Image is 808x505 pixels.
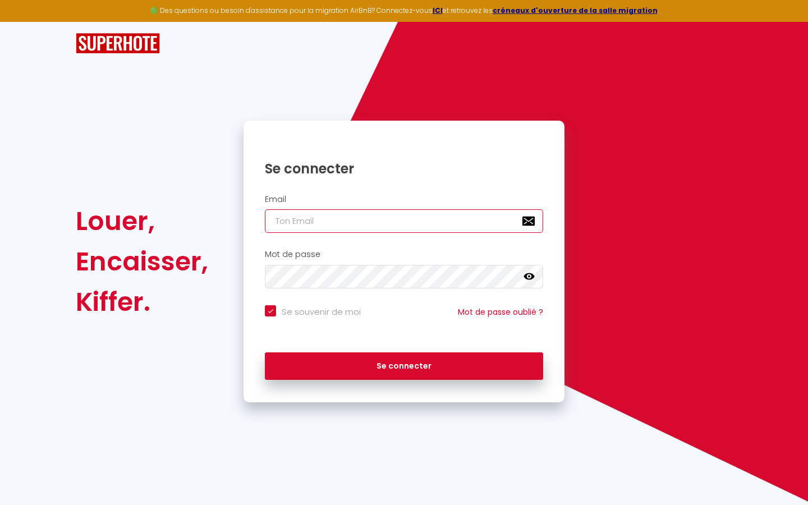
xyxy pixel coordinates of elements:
[76,282,208,322] div: Kiffer.
[433,6,443,15] a: ICI
[76,201,208,241] div: Louer,
[265,250,543,259] h2: Mot de passe
[9,4,43,38] button: Ouvrir le widget de chat LiveChat
[458,306,543,318] a: Mot de passe oublié ?
[265,195,543,204] h2: Email
[265,352,543,380] button: Se connecter
[265,209,543,233] input: Ton Email
[493,6,658,15] a: créneaux d'ouverture de la salle migration
[76,33,160,54] img: SuperHote logo
[265,160,543,177] h1: Se connecter
[76,241,208,282] div: Encaisser,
